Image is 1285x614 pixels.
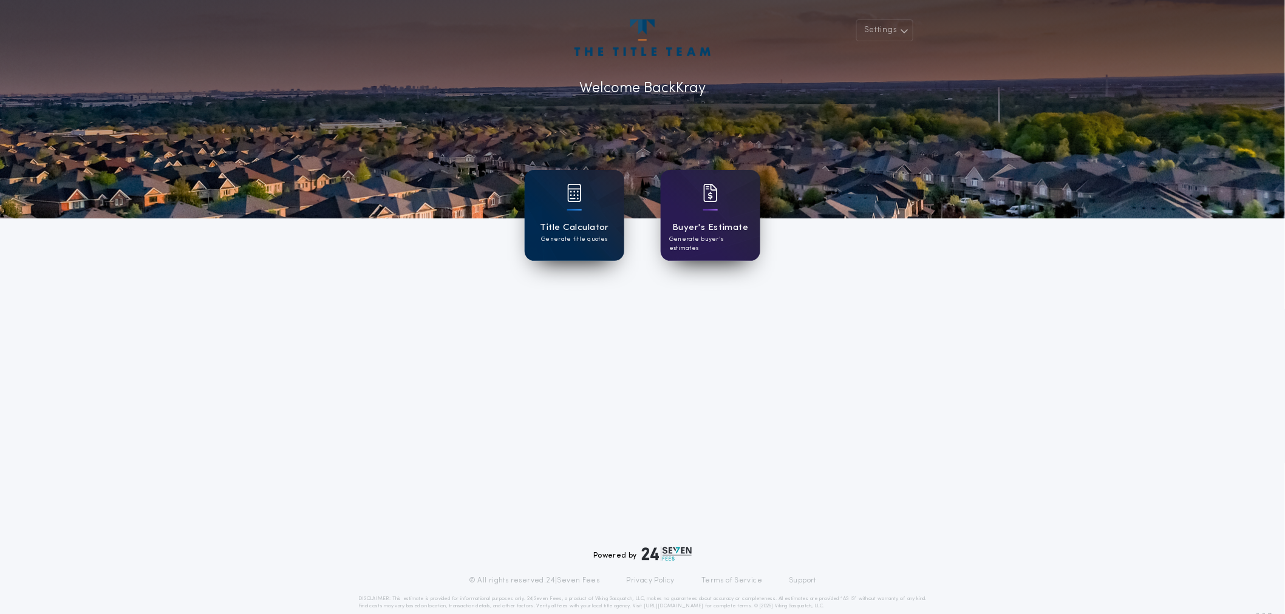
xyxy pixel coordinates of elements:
p: DISCLAIMER: This estimate is provided for informational purposes only. 24|Seven Fees, a product o... [358,595,927,610]
a: card iconTitle CalculatorGenerate title quotes [525,170,624,261]
p: Generate buyer's estimates [669,235,752,253]
h1: Title Calculator [540,221,609,235]
a: Terms of Service [701,576,762,585]
p: Generate title quotes [541,235,607,244]
div: Powered by [593,547,692,561]
img: account-logo [574,19,711,56]
img: card icon [703,184,718,202]
button: Settings [856,19,913,41]
a: [URL][DOMAIN_NAME] [644,604,704,609]
p: © All rights reserved. 24|Seven Fees [469,576,600,585]
a: card iconBuyer's EstimateGenerate buyer's estimates [661,170,760,261]
img: logo [642,547,692,561]
a: Privacy Policy [627,576,675,585]
p: Welcome Back Kray [579,78,706,100]
img: card icon [567,184,582,202]
a: Support [789,576,816,585]
h1: Buyer's Estimate [672,221,748,235]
